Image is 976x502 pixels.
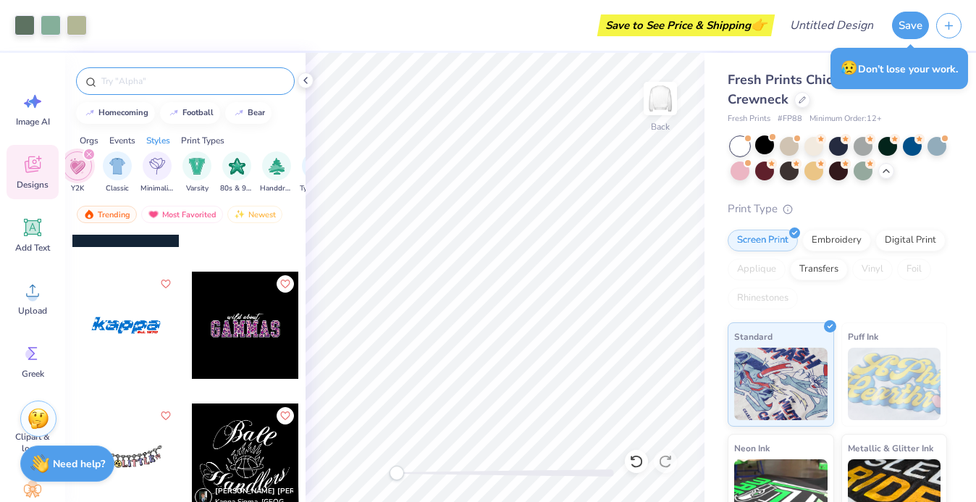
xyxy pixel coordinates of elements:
div: Print Types [181,134,224,147]
div: filter for Typography [300,151,333,194]
input: Try "Alpha" [100,74,285,88]
span: Typography [300,183,333,194]
span: Greek [22,368,44,380]
span: Y2K [71,183,84,194]
div: homecoming [98,109,148,117]
img: most_fav.gif [148,209,159,219]
div: Events [109,134,135,147]
img: Minimalist Image [149,158,165,175]
img: Classic Image [109,158,126,175]
div: Print Type [728,201,947,217]
span: Upload [18,305,47,317]
span: # FP88 [778,113,802,125]
span: [PERSON_NAME] [PERSON_NAME] [215,486,337,496]
div: Accessibility label [390,466,404,480]
span: Fresh Prints Chicago Heavyweight Crewneck [728,71,941,108]
div: Newest [227,206,282,223]
div: Save to See Price & Shipping [601,14,771,36]
div: Foil [897,259,931,280]
div: bear [248,109,265,117]
img: Handdrawn Image [269,158,285,175]
span: 80s & 90s [220,183,253,194]
div: Embroidery [802,230,871,251]
button: filter button [63,151,92,194]
button: Like [277,407,294,424]
span: Standard [734,329,773,344]
img: 80s & 90s Image [229,158,245,175]
div: Applique [728,259,786,280]
span: Puff Ink [848,329,878,344]
button: Like [157,275,174,293]
img: newest.gif [234,209,245,219]
span: Metallic & Glitter Ink [848,440,933,456]
img: Y2K Image [70,158,85,175]
button: filter button [220,151,253,194]
div: filter for Classic [103,151,132,194]
button: Like [157,407,174,424]
button: homecoming [76,102,155,124]
span: Image AI [16,116,50,127]
span: 😥 [841,59,858,78]
span: Varsity [186,183,209,194]
button: filter button [182,151,211,194]
button: Like [277,275,294,293]
div: Orgs [80,134,98,147]
input: Untitled Design [778,11,885,40]
button: filter button [260,151,293,194]
span: Designs [17,179,49,191]
div: Styles [146,134,170,147]
button: filter button [300,151,333,194]
img: Varsity Image [189,158,206,175]
img: trend_line.gif [84,109,96,117]
img: trend_line.gif [233,109,245,117]
img: Puff Ink [848,348,941,420]
span: Fresh Prints [728,113,770,125]
span: Handdrawn [260,183,293,194]
div: filter for Handdrawn [260,151,293,194]
span: Add Text [15,242,50,254]
img: Back [646,84,675,113]
div: Digital Print [875,230,946,251]
div: Most Favorited [141,206,223,223]
span: Minimalist [140,183,174,194]
div: Back [651,120,670,133]
span: Neon Ink [734,440,770,456]
div: Don’t lose your work. [830,48,968,89]
div: filter for Y2K [63,151,92,194]
button: bear [225,102,272,124]
div: filter for Minimalist [140,151,174,194]
span: Classic [106,183,129,194]
button: filter button [140,151,174,194]
span: Minimum Order: 12 + [809,113,882,125]
div: Trending [77,206,137,223]
img: trending.gif [83,209,95,219]
span: Clipart & logos [9,431,56,454]
img: trend_line.gif [168,109,180,117]
div: Screen Print [728,230,798,251]
strong: Need help? [53,457,105,471]
div: Transfers [790,259,848,280]
span: 👉 [751,16,767,33]
div: filter for 80s & 90s [220,151,253,194]
div: filter for Varsity [182,151,211,194]
div: Rhinestones [728,288,798,309]
img: Standard [734,348,828,420]
button: filter button [103,151,132,194]
div: football [182,109,214,117]
button: Save [892,12,929,39]
div: Vinyl [852,259,893,280]
button: football [160,102,220,124]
